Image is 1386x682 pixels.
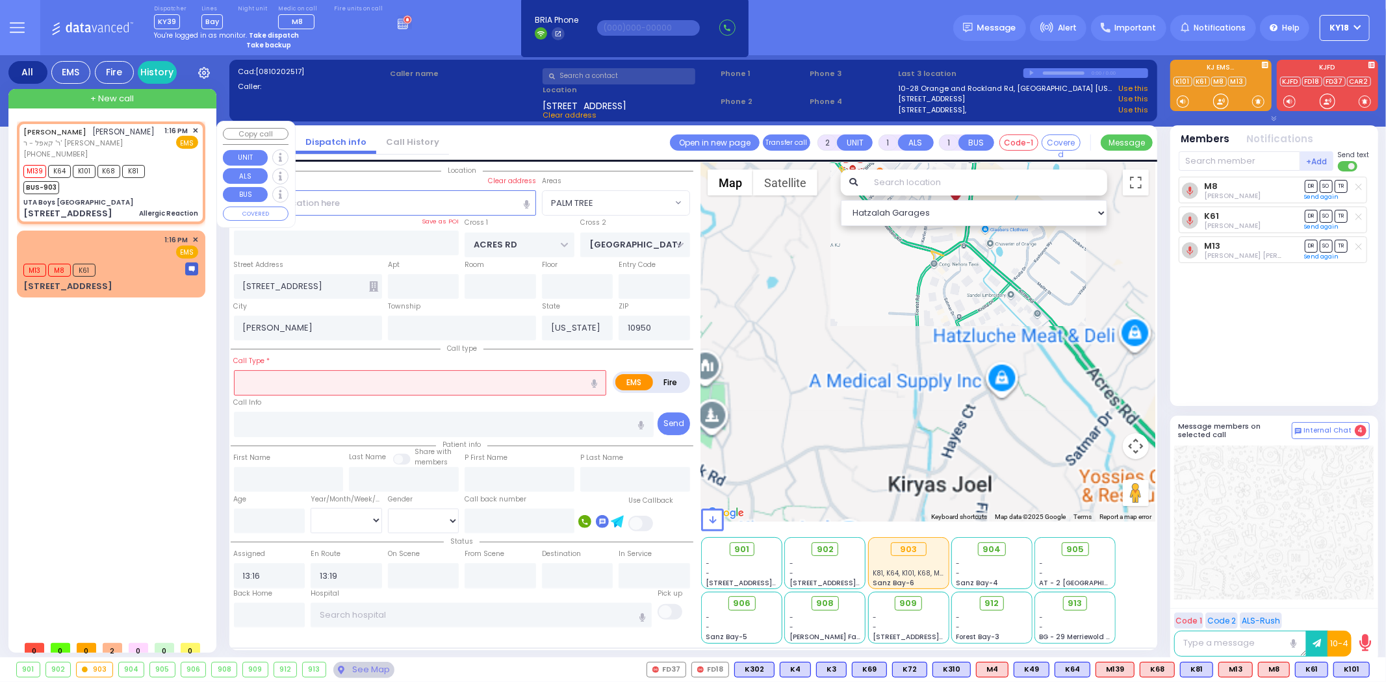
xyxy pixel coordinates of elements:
[1123,170,1149,196] button: Toggle fullscreen view
[1204,211,1219,221] a: K61
[23,280,112,293] div: [STREET_ADDRESS]
[303,663,326,677] div: 913
[122,165,145,178] span: K81
[223,128,289,140] button: Copy call
[296,136,376,148] a: Dispatch info
[23,127,86,137] a: [PERSON_NAME]
[223,150,268,166] button: UNIT
[543,110,597,120] span: Clear address
[1320,240,1333,252] span: SO
[873,578,914,588] span: Sanz Bay-6
[154,5,186,13] label: Dispatcher
[1228,77,1246,86] a: M13
[652,666,659,673] img: red-radio-icon.svg
[733,597,751,610] span: 906
[150,663,175,677] div: 905
[1347,77,1371,86] a: CAR2
[1179,422,1292,439] h5: Message members on selected call
[899,68,1023,79] label: Last 3 location
[789,568,793,578] span: -
[1295,428,1302,435] img: comment-alt.png
[789,559,793,568] span: -
[1305,210,1318,222] span: DR
[97,165,120,178] span: K68
[982,543,1001,556] span: 904
[542,176,561,186] label: Areas
[619,549,652,559] label: In Service
[1335,180,1348,192] span: TR
[932,662,971,677] div: K310
[1204,251,1319,260] span: Levy Friedman
[551,197,593,210] span: PALM TREE
[1355,425,1367,436] span: 4
[369,281,378,292] span: Other building occupants
[390,68,538,79] label: Caller name
[154,31,247,40] span: You're logged in as monitor.
[984,597,999,610] span: 912
[234,260,284,270] label: Street Address
[388,494,413,505] label: Gender
[647,662,686,677] div: FD37
[1096,662,1135,677] div: M139
[1335,210,1348,222] span: TR
[734,543,749,556] span: 901
[77,663,112,677] div: 903
[155,643,174,653] span: 0
[810,96,894,107] span: Phone 4
[465,494,526,505] label: Call back number
[873,568,950,578] span: K81, K64, K101, K68, M139
[580,453,623,463] label: P Last Name
[1180,662,1213,677] div: K81
[95,61,134,84] div: Fire
[1101,134,1153,151] button: Message
[873,632,995,642] span: [STREET_ADDRESS][PERSON_NAME]
[465,549,504,559] label: From Scene
[670,134,760,151] a: Open in new page
[706,559,710,568] span: -
[1305,253,1339,260] a: Send again
[891,542,927,557] div: 903
[1204,241,1220,251] a: M13
[691,662,729,677] div: FD18
[436,440,487,449] span: Patient info
[1040,578,1136,588] span: AT - 2 [GEOGRAPHIC_DATA]
[376,136,449,148] a: Call History
[1295,662,1328,677] div: BLS
[176,136,198,149] span: EMS
[543,84,716,95] label: Location
[898,134,934,151] button: ALS
[1292,422,1370,439] button: Internal Chat 4
[181,663,206,677] div: 906
[1338,150,1370,160] span: Send text
[1140,662,1175,677] div: K68
[1014,662,1049,677] div: K49
[1305,240,1318,252] span: DR
[465,260,484,270] label: Room
[976,662,1008,677] div: ALS
[899,105,967,116] a: [STREET_ADDRESS],
[154,14,180,29] span: KY39
[1055,662,1090,677] div: K64
[488,176,536,186] label: Clear address
[444,537,480,546] span: Status
[753,170,817,196] button: Show satellite imagery
[48,264,71,277] span: M8
[388,260,400,270] label: Apt
[956,632,999,642] span: Forest Bay-3
[977,21,1016,34] span: Message
[181,643,200,653] span: 0
[103,643,122,653] span: 2
[706,622,710,632] span: -
[816,662,847,677] div: K3
[780,662,811,677] div: K4
[1170,64,1272,73] label: KJ EMS...
[51,61,90,84] div: EMS
[415,447,452,457] small: Share with
[255,66,304,77] span: [0810202517]
[23,165,46,178] span: M139
[234,190,536,215] input: Search location here
[311,603,652,627] input: Search hospital
[238,66,386,77] label: Cad:
[1123,480,1149,506] button: Drag Pegman onto the map to open Street View
[706,568,710,578] span: -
